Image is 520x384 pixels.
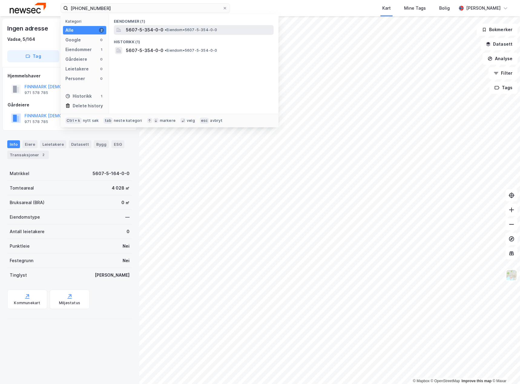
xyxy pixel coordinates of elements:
button: Analyse [482,53,518,65]
div: Hjemmelshaver [8,72,132,80]
div: Bruksareal (BRA) [10,199,44,206]
span: 5607-5-354-0-0 [126,26,163,34]
button: Filter [489,67,518,79]
div: tab [104,118,113,124]
div: Gårdeiere [8,101,132,109]
div: Mine Tags [404,5,426,12]
input: Søk på adresse, matrikkel, gårdeiere, leietakere eller personer [68,4,222,13]
div: Leietakere [65,65,89,73]
div: Alle [65,27,74,34]
div: 0 [127,228,130,235]
div: Kart [382,5,391,12]
div: nytt søk [83,118,99,123]
button: Datasett [481,38,518,50]
div: 0 [99,76,104,81]
div: Bygg [94,140,109,148]
div: Vadsø, 5/164 [7,36,35,43]
div: markere [160,118,176,123]
div: 1 [99,47,104,52]
div: Ingen adresse [7,24,49,33]
div: Nei [123,242,130,250]
div: Ctrl + k [65,118,82,124]
div: [PERSON_NAME] [466,5,501,12]
div: Eiere [22,140,38,148]
div: Leietakere [40,140,66,148]
div: Eiendommer (1) [109,14,278,25]
div: Miljøstatus [59,301,80,305]
a: OpenStreetMap [431,379,460,383]
div: Transaksjoner [7,151,49,159]
iframe: Chat Widget [490,355,520,384]
div: 0 ㎡ [121,199,130,206]
div: 1 [99,94,104,99]
div: ESG [111,140,124,148]
span: Eiendom • 5607-5-354-0-0 [165,48,217,53]
a: Mapbox [413,379,429,383]
span: Eiendom • 5607-5-354-0-0 [165,28,217,32]
div: 5607-5-164-0-0 [93,170,130,177]
span: 5607-5-354-0-0 [126,47,163,54]
div: Nei [123,257,130,264]
div: Tinglyst [10,272,27,279]
div: Gårdeiere [65,56,87,63]
div: velg [187,118,195,123]
div: Kontrollprogram for chat [490,355,520,384]
div: Eiendommer [65,46,92,53]
div: Historikk (1) [109,35,278,46]
div: Punktleie [10,242,30,250]
div: Festegrunn [10,257,33,264]
div: 971 578 785 [25,119,48,124]
div: Antall leietakere [10,228,44,235]
div: 0 [99,67,104,71]
span: • [165,28,166,32]
div: — [125,213,130,221]
div: 4 028 ㎡ [112,184,130,192]
div: [PERSON_NAME] [95,272,130,279]
button: Tag [7,50,59,62]
div: Personer [65,75,85,82]
div: Tomteareal [10,184,34,192]
div: 2 [99,28,104,33]
div: 971 578 785 [25,90,48,95]
button: Tags [489,82,518,94]
div: Eiendomstype [10,213,40,221]
div: Kommunekart [14,301,40,305]
img: newsec-logo.f6e21ccffca1b3a03d2d.png [10,3,46,13]
div: Info [7,140,20,148]
div: Google [65,36,81,44]
div: 2 [40,152,46,158]
div: Bolig [439,5,450,12]
a: Improve this map [462,379,492,383]
div: Datasett [69,140,91,148]
div: Kategori [65,19,106,24]
div: Historikk [65,93,92,100]
div: avbryt [210,118,222,123]
div: 0 [99,57,104,62]
div: esc [200,118,209,124]
div: 0 [99,37,104,42]
span: • [165,48,166,53]
button: Bokmerker [477,24,518,36]
div: Matrikkel [10,170,29,177]
img: Z [506,269,517,281]
div: Delete history [73,102,103,109]
div: neste kategori [114,118,142,123]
